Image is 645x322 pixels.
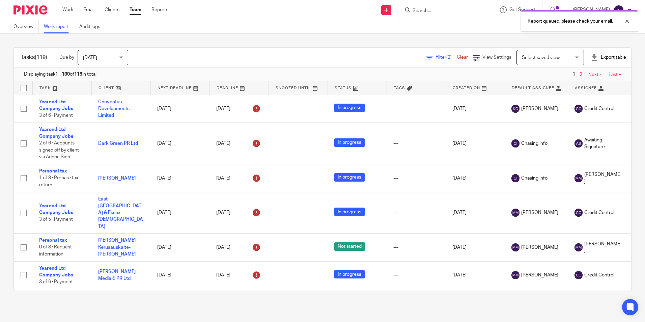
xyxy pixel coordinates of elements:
div: --- [393,209,439,216]
td: [DATE] [150,164,209,192]
td: [DATE] [150,123,209,164]
img: svg%3E [574,271,583,279]
p: Report queued, please check your email. [528,18,613,25]
img: svg%3E [574,174,583,182]
img: svg%3E [511,105,520,113]
a: Reports [151,6,168,13]
span: [PERSON_NAME] [521,272,558,278]
span: Filter [436,55,457,60]
p: Due by [59,54,74,61]
div: [DATE] [216,242,262,253]
a: Audit logs [79,20,105,33]
td: [DATE] [150,95,209,123]
img: svg%3E [511,271,520,279]
a: Personal tax [39,169,67,173]
a: Next › [588,72,601,77]
span: [PERSON_NAME] [584,171,620,185]
span: In progress [334,208,365,216]
a: Yearend Ltd Company Jobs [39,100,73,111]
a: Yearend Ltd Company Jobs [39,127,73,139]
a: Clear [457,55,468,60]
div: --- [393,244,439,251]
a: Yearend Ltd Company Jobs [39,204,73,215]
b: 1 - 100 [55,72,70,77]
div: --- [393,105,439,112]
span: View Settings [482,55,511,60]
td: [DATE] [446,234,505,261]
span: Awaiting Signature [584,137,620,151]
span: [PERSON_NAME] [521,244,558,251]
span: 3 of 6 · Payment [39,279,73,284]
img: svg%3E [511,209,520,217]
img: svg%3E [574,105,583,113]
a: Conventus Developments Limited [98,100,130,118]
span: 3 of 5 · Payment [39,217,73,222]
a: Work report [44,20,74,33]
b: 119 [74,72,82,77]
a: [PERSON_NAME] Kerusauskaite-[PERSON_NAME] [98,238,136,257]
td: [DATE] [150,289,209,317]
img: svg%3E [574,139,583,147]
div: [DATE] [216,270,262,280]
span: Credit Control [584,209,614,216]
td: [DATE] [446,123,505,164]
a: [PERSON_NAME] Media & PR Ltd [98,269,136,281]
a: Team [130,6,141,13]
td: [DATE] [446,289,505,317]
img: svg%3E [574,209,583,217]
a: Clients [105,6,119,13]
img: svg%3E [511,243,520,251]
span: [DATE] [83,55,97,60]
div: [DATE] [216,103,262,114]
span: Credit Control [584,105,614,112]
span: 3 of 6 · Payment [39,113,73,118]
a: East [GEOGRAPHIC_DATA] & Essex [DEMOGRAPHIC_DATA] [98,197,143,229]
a: Dark Green PR Ltd [98,141,138,146]
div: [DATE] [216,173,262,184]
span: 1 [571,71,577,79]
td: [DATE] [446,261,505,289]
td: [DATE] [150,234,209,261]
span: In progress [334,173,365,182]
span: Select saved view [522,55,560,60]
img: Pixie [13,5,47,15]
div: [DATE] [216,138,262,149]
img: svg%3E [511,174,520,182]
a: [PERSON_NAME] [98,176,136,181]
div: --- [393,272,439,278]
img: svg%3E [613,5,624,16]
td: [DATE] [446,95,505,123]
div: Export table [591,54,626,61]
a: Yearend Ltd Company Jobs [39,266,73,277]
div: --- [393,140,439,147]
td: [DATE] [150,192,209,234]
span: 1 of 8 · Prepare tax return [39,176,78,188]
span: Displaying task of in total [24,71,96,78]
span: [PERSON_NAME] [584,241,620,254]
a: 2 [580,72,582,77]
h1: Tasks [21,54,47,61]
img: svg%3E [511,139,520,147]
a: Email [83,6,94,13]
div: --- [393,175,439,182]
a: Last » [609,72,621,77]
img: svg%3E [574,243,583,251]
span: [PERSON_NAME] [521,209,558,216]
span: Chasing Info [521,175,548,182]
span: 0 of 8 · Request information [39,245,72,257]
a: Overview [13,20,39,33]
div: [DATE] [216,207,262,218]
nav: pager [571,72,621,77]
span: Tags [394,86,405,90]
td: [DATE] [446,164,505,192]
td: [DATE] [446,192,505,234]
span: In progress [334,104,365,112]
span: 2 of 6 · Accounts signed off by client via Adobe Sign [39,141,79,160]
span: Chasing Info [521,140,548,147]
span: (119) [35,55,47,60]
a: Work [62,6,73,13]
span: In progress [334,270,365,278]
span: Credit Control [584,272,614,278]
td: [DATE] [150,261,209,289]
a: Personal tax [39,238,67,243]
